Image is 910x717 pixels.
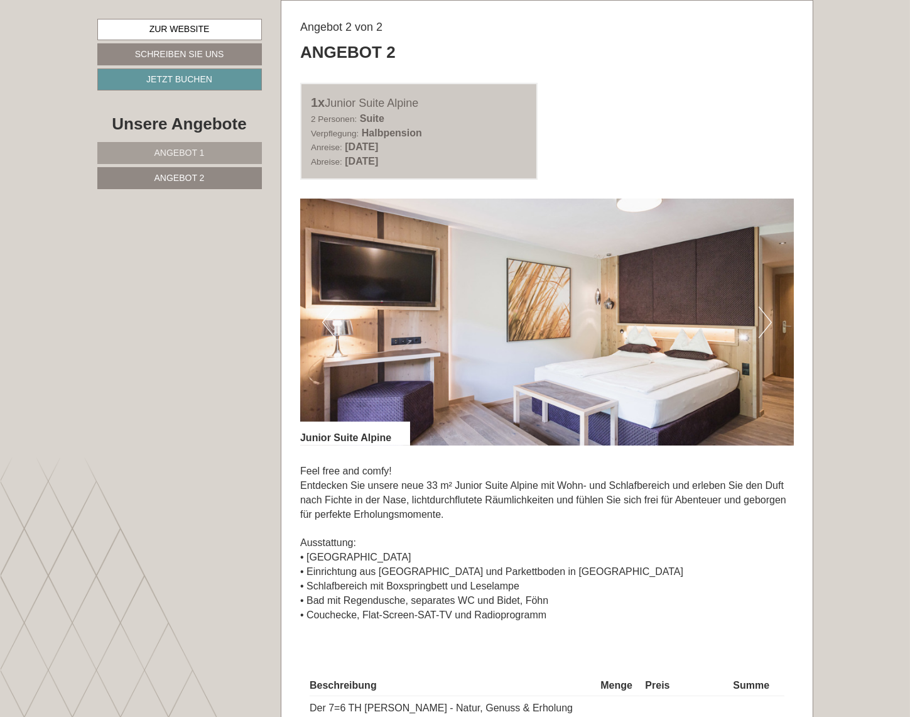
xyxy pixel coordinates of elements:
[345,156,378,167] b: [DATE]
[640,676,728,696] th: Preis
[154,173,205,183] span: Angebot 2
[759,307,772,338] button: Next
[362,128,422,138] b: Halbpension
[311,114,357,124] small: 2 Personen:
[97,68,262,90] a: Jetzt buchen
[300,41,396,64] div: Angebot 2
[300,422,410,446] div: Junior Suite Alpine
[360,113,384,124] b: Suite
[728,676,784,696] th: Summe
[97,112,262,136] div: Unsere Angebote
[311,157,342,167] small: Abreise:
[311,143,342,152] small: Anreise:
[97,19,262,40] a: Zur Website
[300,464,794,622] p: Feel free and comfy! Entdecken Sie unsere neue 33 m² Junior Suite Alpine mit Wohn- und Schlafbere...
[97,43,262,65] a: Schreiben Sie uns
[345,141,378,152] b: [DATE]
[595,676,640,696] th: Menge
[311,94,527,112] div: Junior Suite Alpine
[311,96,325,109] b: 1x
[311,129,359,138] small: Verpflegung:
[322,307,335,338] button: Previous
[300,199,794,446] img: image
[154,148,205,158] span: Angebot 1
[300,21,382,33] span: Angebot 2 von 2
[310,676,595,696] th: Beschreibung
